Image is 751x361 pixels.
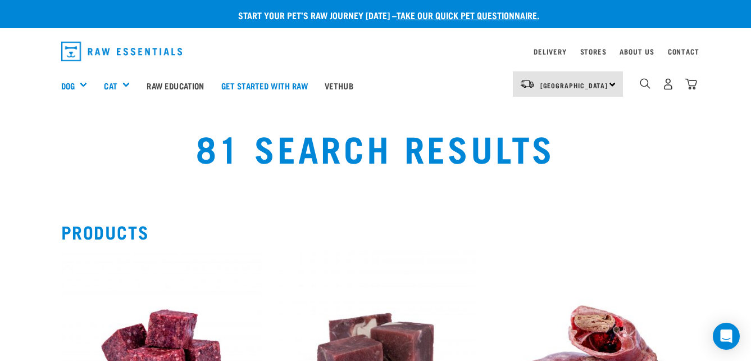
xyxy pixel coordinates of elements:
a: About Us [620,49,654,53]
a: Get started with Raw [213,63,316,108]
div: Open Intercom Messenger [713,323,740,350]
img: van-moving.png [520,79,535,89]
a: Delivery [534,49,566,53]
img: Raw Essentials Logo [61,42,183,61]
nav: dropdown navigation [52,37,699,66]
a: Stores [580,49,607,53]
a: Raw Education [138,63,212,108]
a: Vethub [316,63,362,108]
img: user.png [662,78,674,90]
img: home-icon-1@2x.png [640,78,650,89]
img: home-icon@2x.png [685,78,697,90]
span: [GEOGRAPHIC_DATA] [540,83,608,87]
a: Dog [61,79,75,92]
a: Cat [104,79,117,92]
a: take our quick pet questionnaire. [397,12,539,17]
h2: Products [61,222,690,242]
a: Contact [668,49,699,53]
h1: 81 Search Results [145,127,606,168]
